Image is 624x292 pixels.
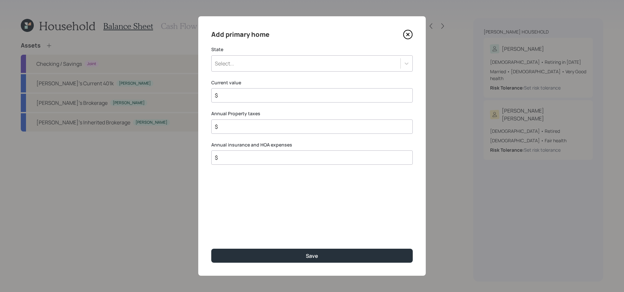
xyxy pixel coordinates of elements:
label: Annual insurance and HOA expenses [211,142,413,148]
label: Annual Property taxes [211,110,413,117]
div: Select... [215,60,234,67]
button: Save [211,249,413,263]
label: Current value [211,79,413,86]
h4: Add primary home [211,29,269,40]
div: Save [306,252,318,259]
label: State [211,46,413,53]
